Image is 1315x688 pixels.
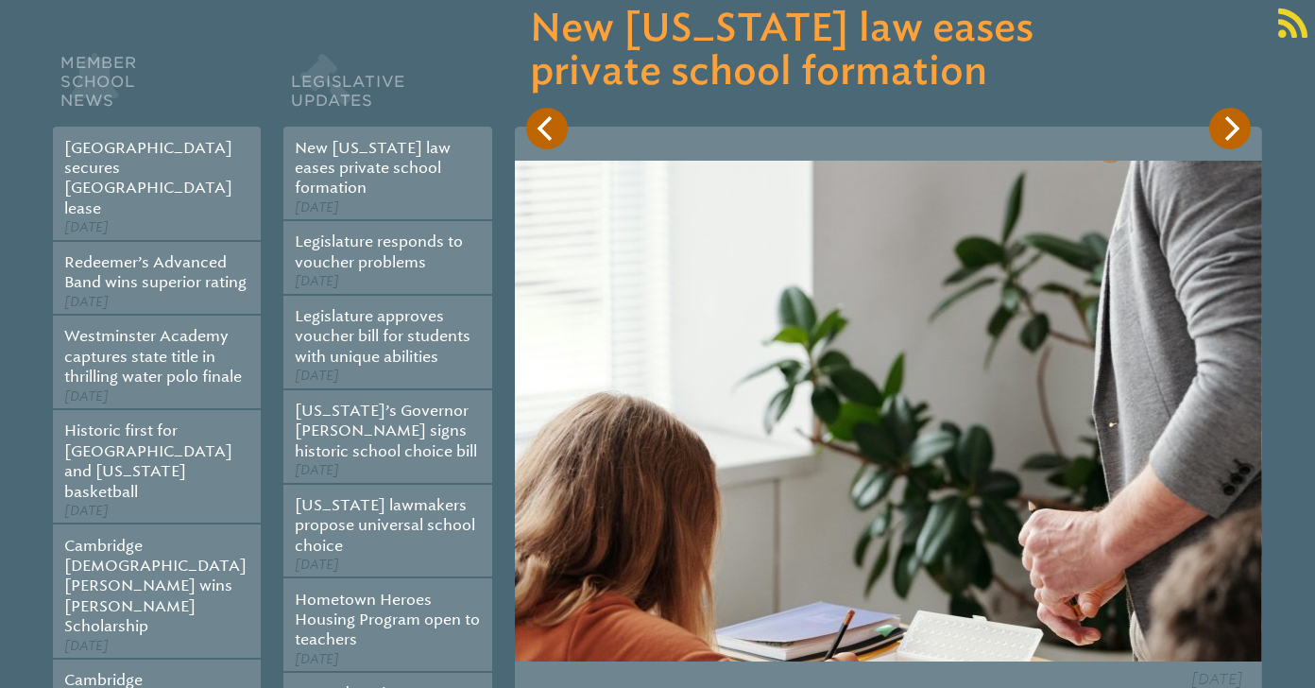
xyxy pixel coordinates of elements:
[295,199,339,215] span: [DATE]
[295,368,339,384] span: [DATE]
[64,638,109,654] span: [DATE]
[64,503,109,519] span: [DATE]
[64,253,247,291] a: Redeemer’s Advanced Band wins superior rating
[295,651,339,667] span: [DATE]
[53,49,261,127] h2: Member School News
[295,496,475,555] a: [US_STATE] lawmakers propose universal school choice
[64,388,109,404] span: [DATE]
[64,219,109,235] span: [DATE]
[526,108,568,149] button: Previous
[295,232,463,270] a: Legislature responds to voucher problems
[295,307,470,366] a: Legislature approves voucher bill for students with unique abilities
[295,273,339,289] span: [DATE]
[295,591,480,649] a: Hometown Heroes Housing Program open to teachers
[515,161,1262,662] img: pexels-max-fischer-5212350_791_530_85_s_c1.jpg
[295,557,339,573] span: [DATE]
[1191,670,1243,688] span: [DATE]
[64,139,232,217] a: [GEOGRAPHIC_DATA] secures [GEOGRAPHIC_DATA] lease
[64,421,232,500] a: Historic first for [GEOGRAPHIC_DATA] and [US_STATE] basketball
[64,327,242,386] a: Westminster Academy captures state title in thrilling water polo finale
[295,139,451,198] a: New [US_STATE] law eases private school formation
[530,8,1247,95] h3: New [US_STATE] law eases private school formation
[64,537,247,636] a: Cambridge [DEMOGRAPHIC_DATA][PERSON_NAME] wins [PERSON_NAME] Scholarship
[295,462,339,478] span: [DATE]
[1209,108,1251,149] button: Next
[283,49,491,127] h2: Legislative Updates
[64,294,109,310] span: [DATE]
[295,402,477,460] a: [US_STATE]’s Governor [PERSON_NAME] signs historic school choice bill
